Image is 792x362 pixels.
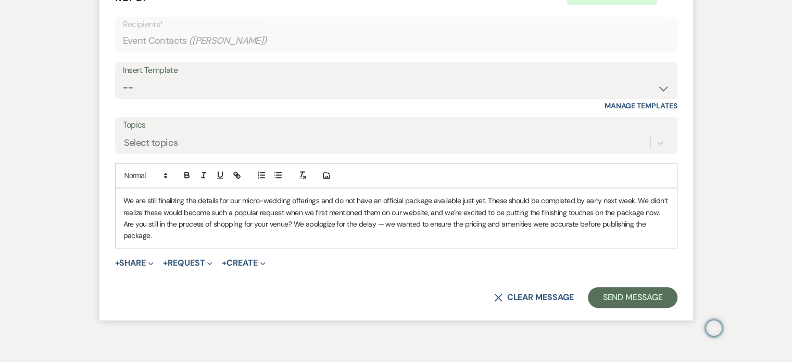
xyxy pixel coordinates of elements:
button: Share [115,259,154,267]
div: Event Contacts [123,31,670,51]
span: + [163,259,168,267]
button: Clear message [494,293,573,302]
button: Send Message [588,287,677,308]
span: + [222,259,227,267]
p: Are you still in the process of shopping for your venue? We apologize for the delay — we wanted t... [123,218,669,242]
span: + [115,259,120,267]
div: Select topics [124,136,178,150]
a: Manage Templates [605,101,677,110]
button: Create [222,259,265,267]
button: Request [163,259,212,267]
p: Recipients* [123,18,670,31]
p: We are still finalizing the details for our micro-wedding offerings and do not have an official p... [123,195,669,218]
div: Insert Template [123,63,670,78]
span: ( [PERSON_NAME] ) [189,34,267,48]
label: Topics [123,118,670,133]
